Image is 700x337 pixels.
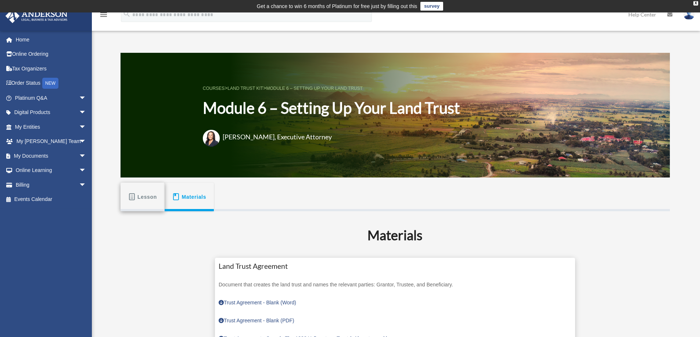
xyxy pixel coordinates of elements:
[99,10,108,19] i: menu
[5,105,97,120] a: Digital Productsarrow_drop_down
[257,2,417,11] div: Get a chance to win 6 months of Platinum for free just by filling out this
[5,134,97,149] a: My [PERSON_NAME] Teamarrow_drop_down
[79,149,94,164] span: arrow_drop_down
[79,163,94,178] span: arrow_drop_down
[3,9,70,23] img: Anderson Advisors Platinum Portal
[137,190,157,204] span: Lesson
[5,177,97,192] a: Billingarrow_drop_down
[223,132,332,142] h3: [PERSON_NAME], Executive Attorney
[79,120,94,135] span: arrow_drop_down
[219,280,571,289] p: Document that creates the land trust and names the relevant parties: Grantor, Trustee, and Benefi...
[5,61,97,76] a: Tax Organizers
[420,2,443,11] a: survey
[219,318,294,323] a: Trust Agreement - Blank (PDF)
[203,97,460,119] h1: Module 6 – Setting Up Your Land Trust
[79,177,94,193] span: arrow_drop_down
[683,9,694,20] img: User Pic
[5,76,97,91] a: Order StatusNEW
[182,190,207,204] span: Materials
[5,32,97,47] a: Home
[219,226,571,244] h2: Materials
[203,84,460,93] p: > >
[79,134,94,149] span: arrow_drop_down
[42,78,58,89] div: NEW
[123,10,131,18] i: search
[5,47,97,62] a: Online Ordering
[5,149,97,163] a: My Documentsarrow_drop_down
[79,105,94,120] span: arrow_drop_down
[5,120,97,134] a: My Entitiesarrow_drop_down
[203,130,220,147] img: Amanda-Wylanda.png
[693,1,698,6] div: close
[5,163,97,178] a: Online Learningarrow_drop_down
[5,91,97,105] a: Platinum Q&Aarrow_drop_down
[227,86,263,91] a: Land Trust Kit
[5,192,97,207] a: Events Calendar
[79,91,94,106] span: arrow_drop_down
[203,86,225,91] a: COURSES
[219,261,571,271] h3: Land Trust Agreement
[99,13,108,19] a: menu
[266,86,363,91] a: Module 6 – Setting Up Your Land Trust
[219,300,296,305] a: Trust Agreement - Blank (Word)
